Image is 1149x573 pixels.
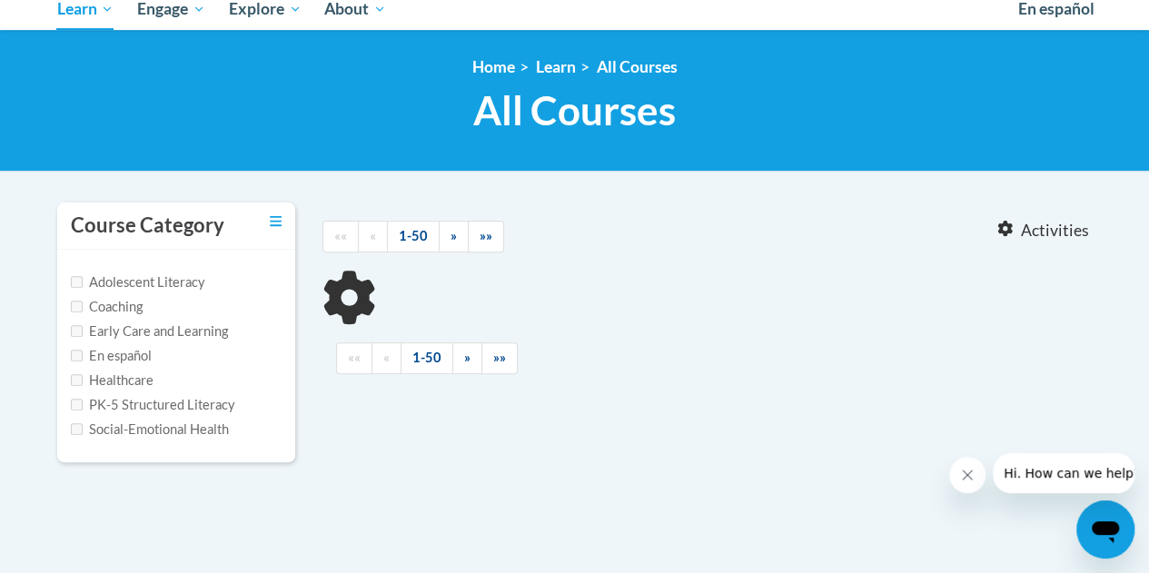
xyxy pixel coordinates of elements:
label: Coaching [71,297,143,317]
a: All Courses [597,57,678,76]
span: « [383,350,390,365]
input: Checkbox for Options [71,374,83,386]
input: Checkbox for Options [71,276,83,288]
input: Checkbox for Options [71,399,83,410]
a: Previous [358,221,388,252]
a: Begining [336,342,372,374]
span: «« [334,228,347,243]
span: All Courses [473,86,676,134]
input: Checkbox for Options [71,423,83,435]
a: End [481,342,518,374]
iframe: Button to launch messaging window [1076,500,1134,558]
span: «« [348,350,361,365]
span: »» [493,350,506,365]
a: Learn [536,57,576,76]
span: » [451,228,457,243]
a: Begining [322,221,359,252]
a: Home [472,57,515,76]
span: Activities [1021,221,1089,241]
span: » [464,350,470,365]
a: 1-50 [387,221,440,252]
input: Checkbox for Options [71,350,83,361]
iframe: Message from company [993,453,1134,493]
a: Toggle collapse [270,212,282,232]
h3: Course Category [71,212,224,240]
label: Early Care and Learning [71,321,228,341]
a: Previous [371,342,401,374]
label: Healthcare [71,370,154,390]
label: En español [71,346,152,366]
label: Adolescent Literacy [71,272,205,292]
a: Next [439,221,469,252]
a: Next [452,342,482,374]
a: 1-50 [401,342,453,374]
input: Checkbox for Options [71,325,83,337]
span: « [370,228,376,243]
input: Checkbox for Options [71,301,83,312]
label: PK-5 Structured Literacy [71,395,235,415]
span: »» [480,228,492,243]
a: End [468,221,504,252]
label: Social-Emotional Health [71,420,229,440]
span: Hi. How can we help? [11,13,147,27]
iframe: Close message [949,457,986,493]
